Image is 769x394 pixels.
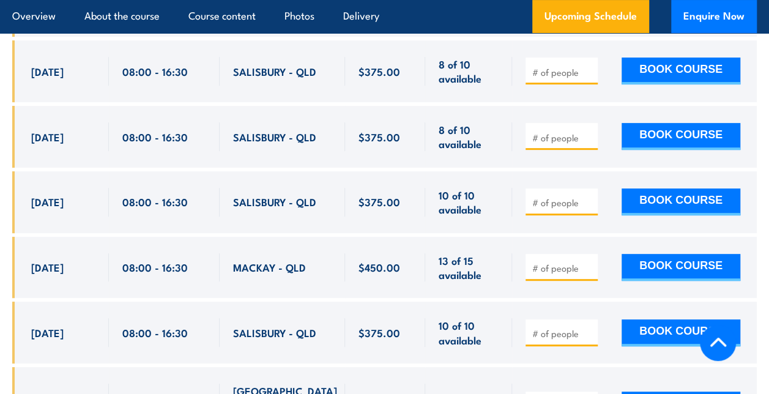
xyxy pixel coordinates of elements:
[233,260,306,274] span: MACKAY - QLD
[622,319,740,346] button: BOOK COURSE
[358,130,400,144] span: $375.00
[622,123,740,150] button: BOOK COURSE
[532,327,593,340] input: # of people
[358,260,400,274] span: $450.00
[439,57,499,86] span: 8 of 10 available
[622,58,740,84] button: BOOK COURSE
[31,64,64,78] span: [DATE]
[233,64,316,78] span: SALISBURY - QLD
[532,196,593,209] input: # of people
[233,195,316,209] span: SALISBURY - QLD
[532,132,593,144] input: # of people
[233,130,316,144] span: SALISBURY - QLD
[532,66,593,78] input: # of people
[358,195,400,209] span: $375.00
[532,262,593,274] input: # of people
[31,130,64,144] span: [DATE]
[439,188,499,217] span: 10 of 10 available
[622,188,740,215] button: BOOK COURSE
[31,260,64,274] span: [DATE]
[122,130,188,144] span: 08:00 - 16:30
[622,254,740,281] button: BOOK COURSE
[233,325,316,340] span: SALISBURY - QLD
[122,195,188,209] span: 08:00 - 16:30
[358,325,400,340] span: $375.00
[122,64,188,78] span: 08:00 - 16:30
[31,325,64,340] span: [DATE]
[439,318,499,347] span: 10 of 10 available
[31,195,64,209] span: [DATE]
[439,253,499,282] span: 13 of 15 available
[122,260,188,274] span: 08:00 - 16:30
[439,122,499,151] span: 8 of 10 available
[358,64,400,78] span: $375.00
[122,325,188,340] span: 08:00 - 16:30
